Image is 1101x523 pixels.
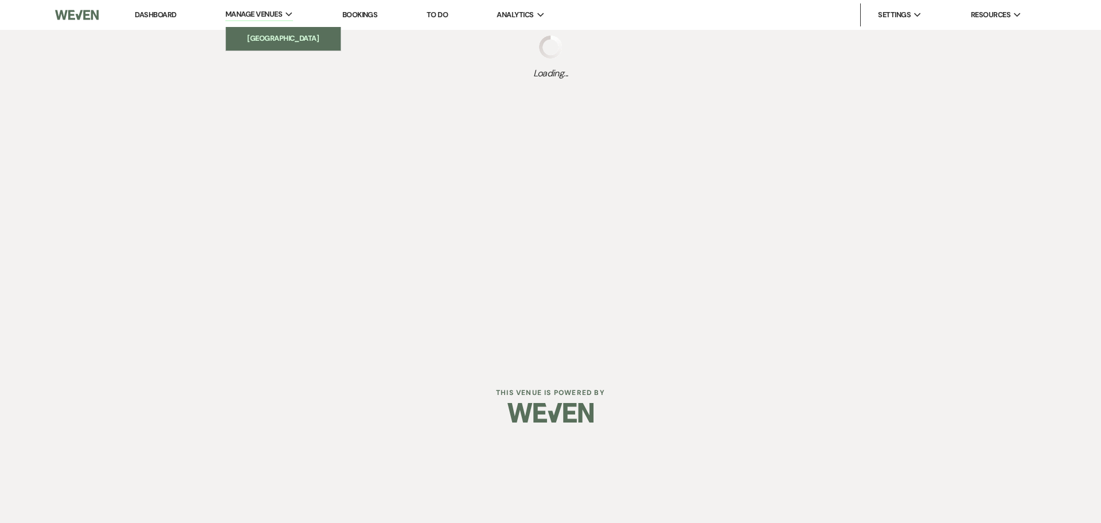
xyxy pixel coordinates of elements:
img: Weven Logo [55,3,99,27]
span: Resources [971,9,1010,21]
a: Bookings [342,10,378,20]
img: Weven Logo [507,393,594,433]
a: To Do [427,10,448,20]
span: Settings [878,9,911,21]
a: [GEOGRAPHIC_DATA] [226,27,341,50]
li: [GEOGRAPHIC_DATA] [232,33,335,44]
span: Manage Venues [225,9,282,20]
span: Analytics [497,9,533,21]
a: Dashboard [135,10,176,20]
span: Loading... [533,67,568,80]
img: loading spinner [539,36,562,59]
